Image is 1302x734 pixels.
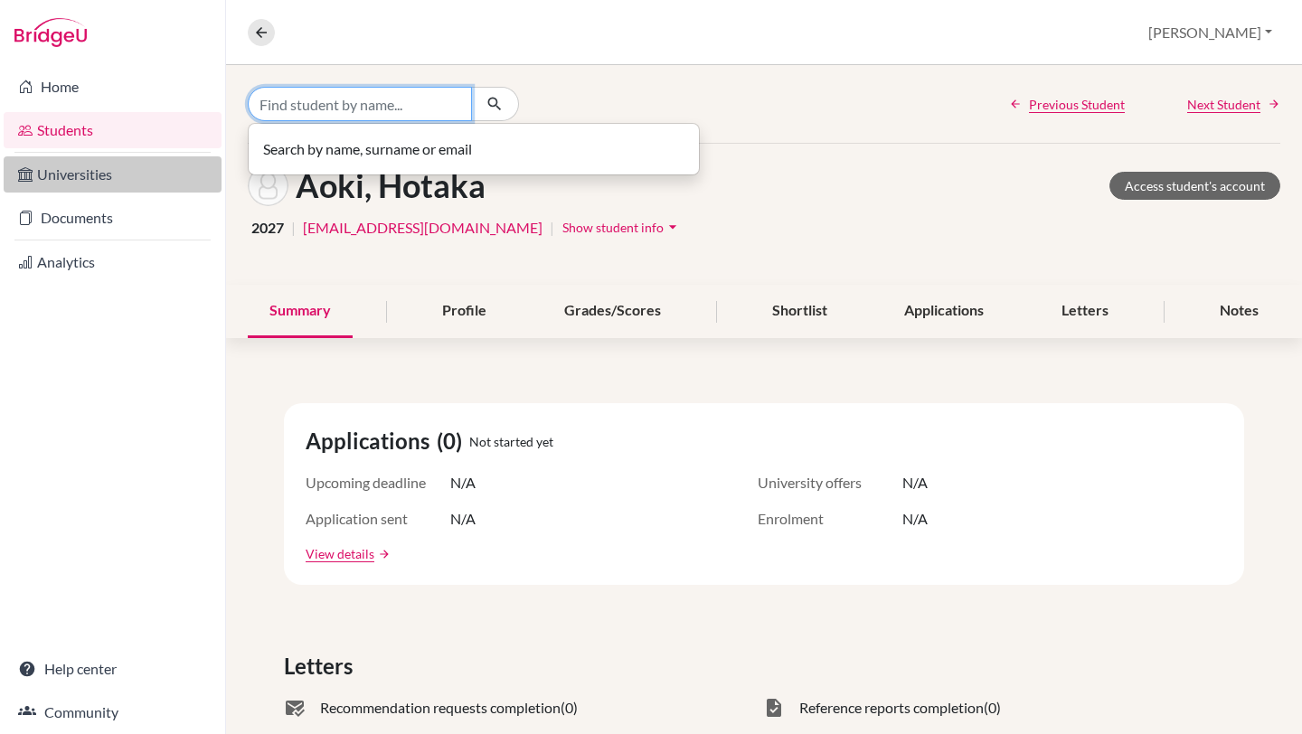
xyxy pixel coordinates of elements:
a: Help center [4,651,222,687]
span: mark_email_read [284,697,306,719]
span: Recommendation requests completion [320,697,561,719]
span: (0) [561,697,578,719]
div: Grades/Scores [542,285,683,338]
img: Bridge-U [14,18,87,47]
input: Find student by name... [248,87,472,121]
button: [PERSON_NAME] [1140,15,1280,50]
a: Documents [4,200,222,236]
span: Show student info [562,220,664,235]
p: Search by name, surname or email [263,138,684,160]
span: | [291,217,296,239]
div: Profile [420,285,508,338]
span: (0) [984,697,1001,719]
a: arrow_forward [374,548,391,560]
button: Show student infoarrow_drop_down [561,213,683,241]
span: Upcoming deadline [306,472,450,494]
h1: Aoki, Hotaka [296,166,486,205]
a: Community [4,694,222,730]
span: Application sent [306,508,450,530]
div: Summary [248,285,353,338]
span: Not started yet [469,432,553,451]
span: 2027 [251,217,284,239]
span: (0) [437,425,469,457]
img: Hotaka Aoki's avatar [248,165,288,206]
a: Access student's account [1109,172,1280,200]
span: Applications [306,425,437,457]
a: Next Student [1187,95,1280,114]
a: View details [306,544,374,563]
span: N/A [902,472,928,494]
span: N/A [450,472,476,494]
i: arrow_drop_down [664,218,682,236]
span: N/A [450,508,476,530]
span: Previous Student [1029,95,1125,114]
div: Letters [1040,285,1130,338]
a: Students [4,112,222,148]
span: Enrolment [758,508,902,530]
a: Analytics [4,244,222,280]
span: N/A [902,508,928,530]
div: Applications [882,285,1005,338]
a: Home [4,69,222,105]
div: Notes [1198,285,1280,338]
span: University offers [758,472,902,494]
a: [EMAIL_ADDRESS][DOMAIN_NAME] [303,217,542,239]
span: Next Student [1187,95,1260,114]
span: task [763,697,785,719]
div: Shortlist [750,285,849,338]
span: Letters [284,650,360,682]
a: Universities [4,156,222,193]
span: | [550,217,554,239]
span: Reference reports completion [799,697,984,719]
a: Previous Student [1009,95,1125,114]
